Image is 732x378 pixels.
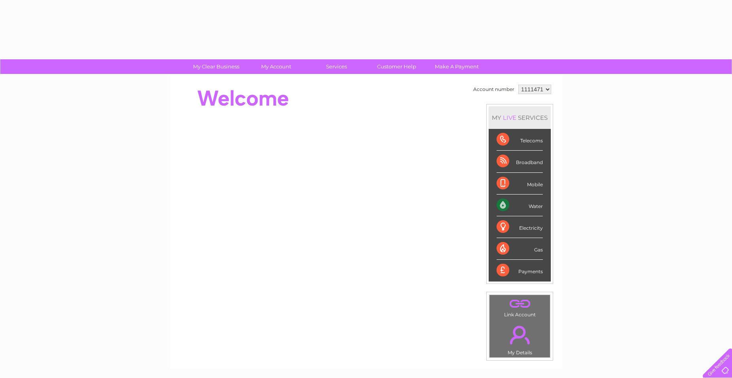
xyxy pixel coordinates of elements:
[304,59,369,74] a: Services
[497,195,543,216] div: Water
[497,151,543,172] div: Broadband
[491,321,548,349] a: .
[497,238,543,260] div: Gas
[471,83,516,96] td: Account number
[497,216,543,238] div: Electricity
[489,295,550,319] td: Link Account
[489,106,551,129] div: MY SERVICES
[497,173,543,195] div: Mobile
[497,129,543,151] div: Telecoms
[491,297,548,311] a: .
[497,260,543,281] div: Payments
[489,319,550,358] td: My Details
[424,59,489,74] a: Make A Payment
[501,114,518,121] div: LIVE
[184,59,249,74] a: My Clear Business
[364,59,429,74] a: Customer Help
[244,59,309,74] a: My Account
